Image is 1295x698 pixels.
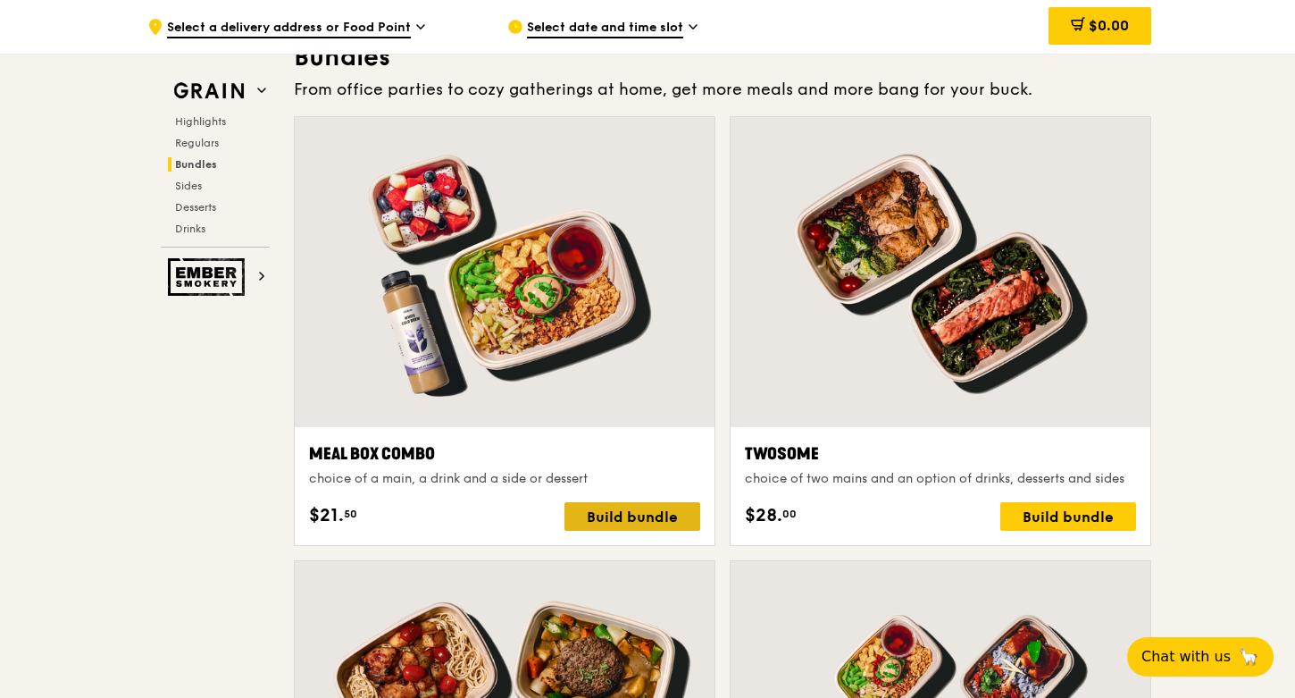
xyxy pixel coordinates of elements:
span: Select a delivery address or Food Point [167,19,411,38]
div: Build bundle [564,502,700,531]
span: $28. [745,502,782,529]
span: Chat with us [1141,646,1231,668]
div: Meal Box Combo [309,442,700,467]
span: Highlights [175,115,226,128]
span: Drinks [175,223,205,235]
div: Twosome [745,442,1136,467]
span: Sides [175,180,202,192]
span: Select date and time slot [527,19,683,38]
div: From office parties to cozy gatherings at home, get more meals and more bang for your buck. [294,77,1151,102]
span: Desserts [175,201,216,214]
span: $0.00 [1089,17,1129,34]
div: choice of two mains and an option of drinks, desserts and sides [745,470,1136,488]
span: 50 [344,507,357,521]
img: Grain web logo [168,75,250,107]
div: Build bundle [1000,502,1136,531]
img: Ember Smokery web logo [168,258,250,296]
span: Regulars [175,137,219,149]
span: 00 [782,507,797,521]
h3: Bundles [294,41,1151,73]
span: $21. [309,502,344,529]
span: 🦙 [1238,646,1259,668]
span: Bundles [175,158,217,171]
div: choice of a main, a drink and a side or dessert [309,470,700,488]
button: Chat with us🦙 [1127,637,1274,677]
